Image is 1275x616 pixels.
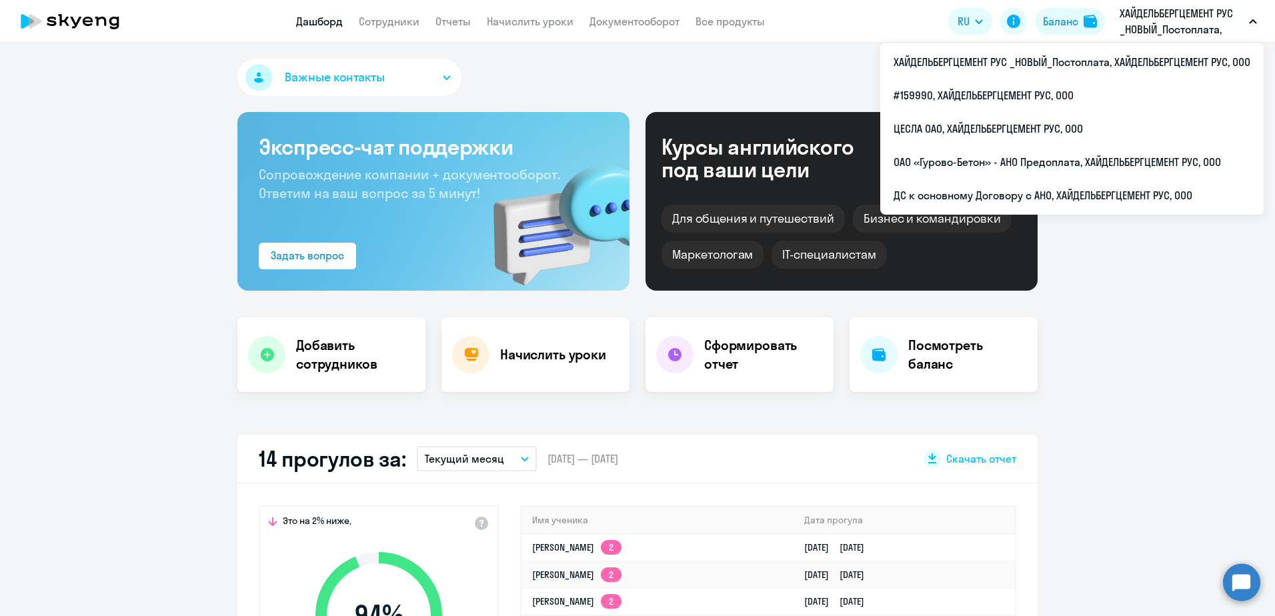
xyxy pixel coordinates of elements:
div: Бизнес и командировки [853,205,1012,233]
button: Текущий месяц [417,446,537,471]
th: Имя ученика [521,507,794,534]
app-skyeng-badge: 2 [601,567,621,582]
th: Дата прогула [794,507,1015,534]
h4: Добавить сотрудников [296,336,415,373]
div: Маркетологам [662,241,764,269]
a: [DATE][DATE] [804,541,875,553]
button: Важные контакты [237,59,461,96]
a: Дашборд [296,15,343,28]
div: Для общения и путешествий [662,205,845,233]
h4: Сформировать отчет [704,336,823,373]
a: [DATE][DATE] [804,595,875,607]
div: Задать вопрос [271,247,344,263]
div: Курсы английского под ваши цели [662,135,890,181]
div: Баланс [1043,13,1078,29]
a: Отчеты [435,15,471,28]
app-skyeng-badge: 2 [601,594,621,609]
img: bg-img [474,141,629,291]
a: Начислить уроки [487,15,573,28]
img: balance [1084,15,1097,28]
ul: RU [880,43,1264,215]
h2: 14 прогулов за: [259,445,406,472]
a: [PERSON_NAME]2 [532,595,621,607]
a: Документооборот [589,15,680,28]
app-skyeng-badge: 2 [601,540,621,555]
a: Все продукты [696,15,765,28]
span: Важные контакты [285,69,385,86]
span: Это на 2% ниже, [283,515,351,531]
h4: Начислить уроки [500,345,606,364]
h3: Экспресс-чат поддержки [259,133,608,160]
button: ХАЙДЕЛЬБЕРГЦЕМЕНТ РУС _НОВЫЙ_Постоплата, ХАЙДЕЛЬБЕРГЦЕМЕНТ РУС, ООО [1113,5,1264,37]
p: Текущий месяц [425,451,504,467]
a: Сотрудники [359,15,419,28]
a: [PERSON_NAME]2 [532,541,621,553]
h4: Посмотреть баланс [908,336,1027,373]
a: [PERSON_NAME]2 [532,569,621,581]
button: Задать вопрос [259,243,356,269]
span: Скачать отчет [946,451,1016,466]
div: IT-специалистам [772,241,886,269]
button: Балансbalance [1035,8,1105,35]
span: [DATE] — [DATE] [547,451,618,466]
button: RU [948,8,992,35]
span: RU [958,13,970,29]
span: Сопровождение компании + документооборот. Ответим на ваш вопрос за 5 минут! [259,166,560,201]
p: ХАЙДЕЛЬБЕРГЦЕМЕНТ РУС _НОВЫЙ_Постоплата, ХАЙДЕЛЬБЕРГЦЕМЕНТ РУС, ООО [1120,5,1244,37]
a: [DATE][DATE] [804,569,875,581]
